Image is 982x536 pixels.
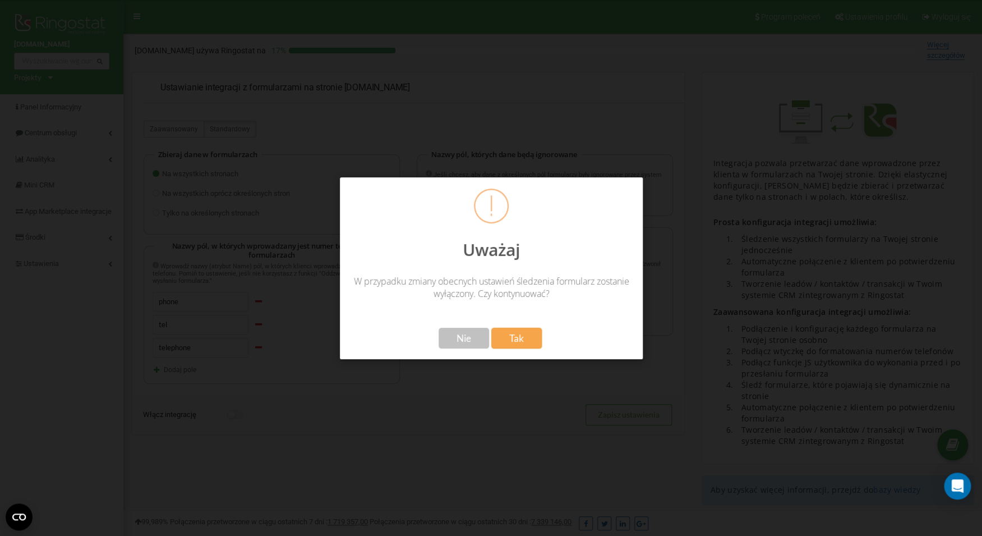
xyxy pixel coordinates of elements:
[438,328,488,349] button: Nie
[509,332,524,344] span: Tak
[353,275,629,300] span: W przypadku zmiany obecnych ustawień śledzenia formularz zostanie wyłączony. Czy kontynuować?
[463,238,520,261] span: Uważaj
[944,473,971,500] div: Open Intercom Messenger
[456,332,471,344] span: Nie
[6,503,33,530] button: Open CMP widget
[491,328,542,349] button: Tak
